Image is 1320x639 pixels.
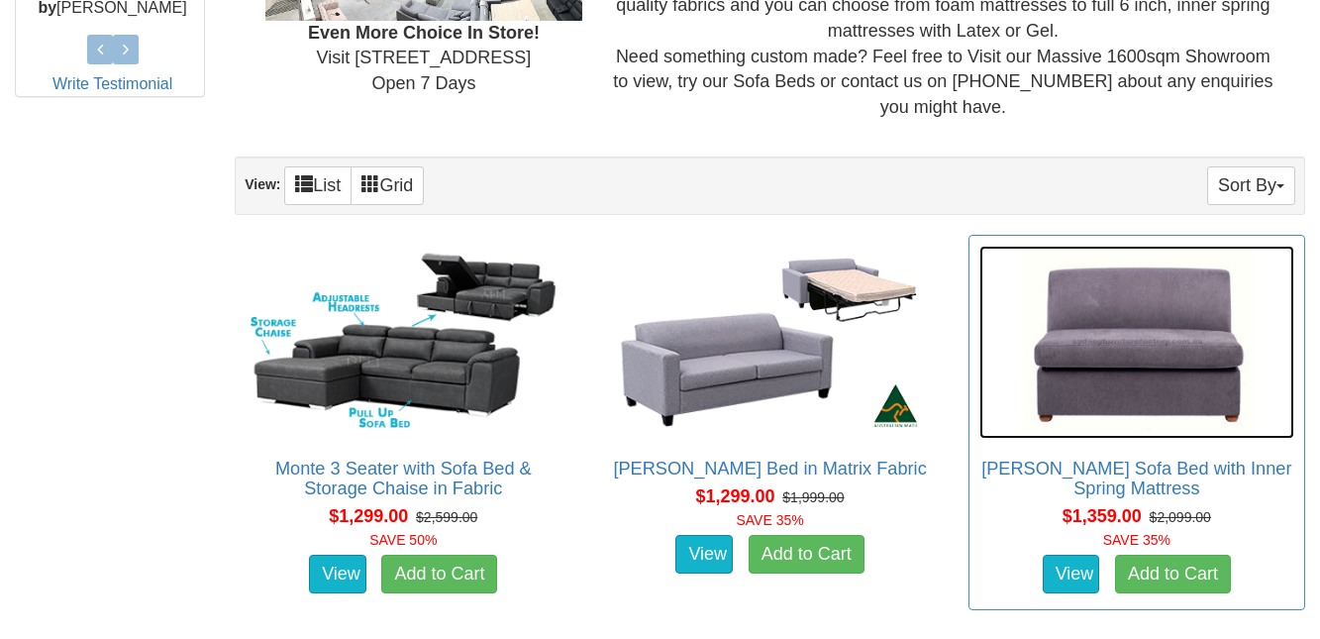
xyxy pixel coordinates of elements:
a: Write Testimonial [52,75,172,92]
a: Add to Cart [381,555,497,594]
img: Cleo Sofa Bed with Inner Spring Mattress [979,246,1294,439]
a: [PERSON_NAME] Bed in Matrix Fabric [613,459,926,479]
a: List [284,166,352,205]
img: Monte 3 Seater with Sofa Bed & Storage Chaise in Fabric [246,246,560,439]
img: Emily Sofa Bed in Matrix Fabric [612,246,927,439]
span: $1,299.00 [695,486,774,506]
strong: View: [245,176,280,192]
del: $2,099.00 [1150,509,1211,525]
a: [PERSON_NAME] Sofa Bed with Inner Spring Mattress [981,459,1291,498]
button: Sort By [1207,166,1295,205]
font: SAVE 35% [1103,532,1170,548]
font: SAVE 35% [736,512,803,528]
span: $1,299.00 [329,506,408,526]
a: View [1043,555,1100,594]
a: View [309,555,366,594]
b: Even More Choice In Store! [308,23,540,43]
del: $1,999.00 [782,489,844,505]
span: $1,359.00 [1063,506,1142,526]
font: SAVE 50% [369,532,437,548]
a: View [675,535,733,575]
a: Grid [351,166,424,205]
a: Monte 3 Seater with Sofa Bed & Storage Chaise in Fabric [275,459,532,498]
del: $2,599.00 [416,509,477,525]
a: Add to Cart [1115,555,1231,594]
a: Add to Cart [749,535,864,575]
